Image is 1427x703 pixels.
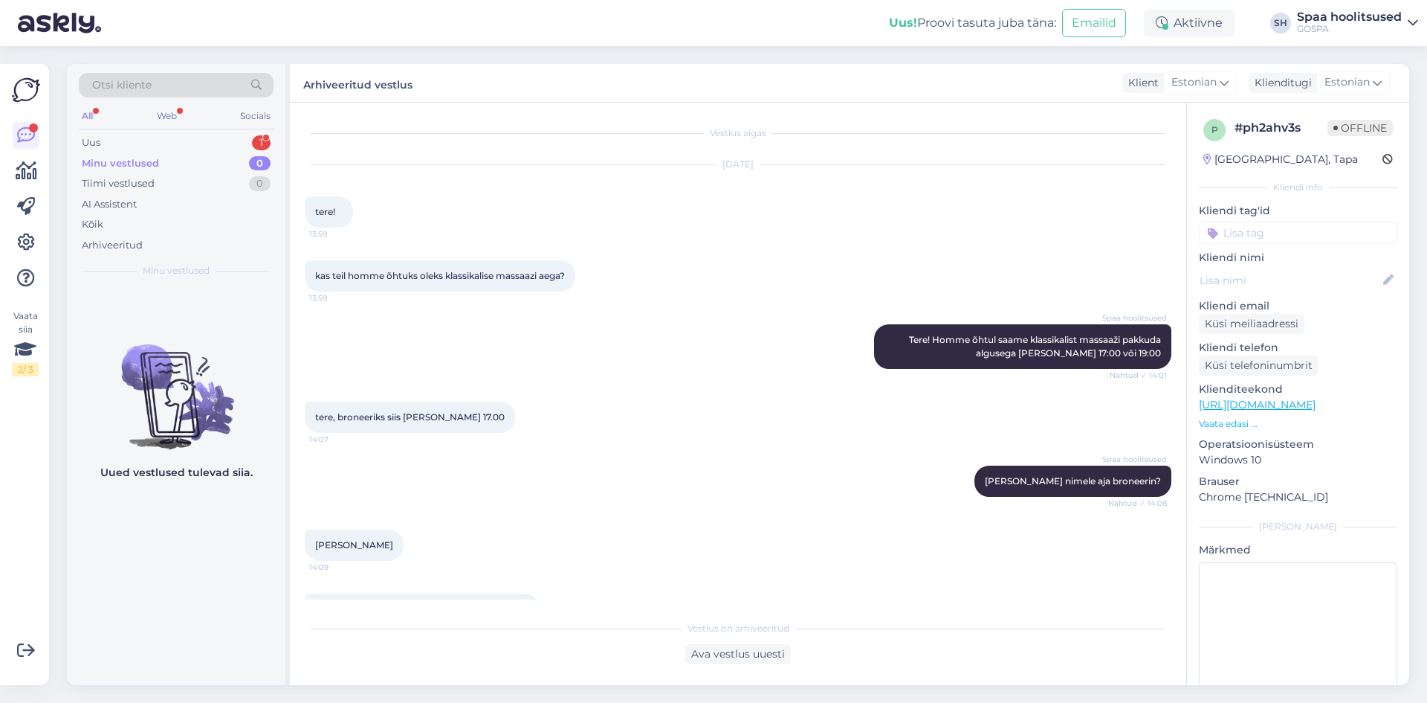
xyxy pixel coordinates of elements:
[1235,119,1327,137] div: # ph2ahv3s
[1199,250,1397,266] p: Kliendi nimi
[12,363,39,376] div: 2 / 3
[1324,74,1370,91] span: Estonian
[82,197,137,212] div: AI Assistent
[1102,454,1167,465] span: Spaa hoolitsused
[1327,120,1393,136] span: Offline
[309,434,365,445] span: 14:07
[1199,181,1397,194] div: Kliendi info
[1199,452,1397,468] p: Windows 10
[82,217,103,232] div: Kõik
[79,106,96,126] div: All
[1270,13,1291,33] div: SH
[1199,203,1397,219] p: Kliendi tag'id
[249,156,271,171] div: 0
[1200,272,1380,289] input: Lisa nimi
[1199,340,1397,356] p: Kliendi telefon
[1102,312,1167,324] span: Spaa hoolitsused
[889,14,1056,32] div: Proovi tasuta juba täna:
[82,238,143,253] div: Arhiveeritud
[1062,9,1126,37] button: Emailid
[1199,222,1397,244] input: Lisa tag
[889,16,917,30] b: Uus!
[237,106,274,126] div: Socials
[1249,75,1312,91] div: Klienditugi
[1122,75,1159,91] div: Klient
[315,206,335,217] span: tere!
[309,228,365,240] span: 13:59
[1199,489,1397,505] p: Chrome [TECHNICAL_ID]
[1297,23,1402,35] div: GOSPA
[1199,398,1316,411] a: [URL][DOMAIN_NAME]
[909,334,1163,359] span: Tere! Homme õhtul saame klassikalist massaaži pakkuda algusega [PERSON_NAME] 17:00 või 19:00
[12,76,40,104] img: Askly Logo
[1199,542,1397,558] p: Märkmed
[154,106,180,126] div: Web
[303,73,412,93] label: Arhiveeritud vestlus
[92,77,152,93] span: Otsi kliente
[1199,437,1397,452] p: Operatsioonisüsteem
[249,176,271,191] div: 0
[1199,474,1397,489] p: Brauser
[1203,152,1358,167] div: [GEOGRAPHIC_DATA], Tapa
[309,562,365,573] span: 14:09
[1199,520,1397,533] div: [PERSON_NAME]
[1144,10,1235,36] div: Aktiivne
[1199,298,1397,314] p: Kliendi email
[1211,124,1218,135] span: p
[1199,314,1304,334] div: Küsi meiliaadressi
[985,475,1161,487] span: [PERSON_NAME] nimele aja broneerin?
[100,465,253,481] p: Uued vestlused tulevad siia.
[1297,11,1402,23] div: Spaa hoolitsused
[309,292,365,304] span: 13:59
[82,176,155,191] div: Tiimi vestlused
[685,644,791,664] div: Ava vestlus uuesti
[82,135,100,150] div: Uus
[143,264,210,277] span: Minu vestlused
[1199,417,1397,431] p: Vaata edasi ...
[315,270,565,281] span: kas teil homme õhtuks oleks klassikalise massaazi aega?
[305,126,1171,140] div: Vestlus algas
[1199,382,1397,397] p: Klienditeekond
[12,309,39,376] div: Vaata siia
[82,156,159,171] div: Minu vestlused
[315,539,393,550] span: [PERSON_NAME]
[687,622,789,635] span: Vestlus on arhiveeritud
[1199,356,1318,376] div: Küsi telefoninumbrit
[305,158,1171,171] div: [DATE]
[1171,74,1217,91] span: Estonian
[1110,370,1167,381] span: Nähtud ✓ 14:01
[1108,498,1167,509] span: Nähtud ✓ 14:08
[252,135,271,150] div: 1
[67,318,285,452] img: No chats
[1297,11,1418,35] a: Spaa hoolitsusedGOSPA
[315,411,505,423] span: tere, broneeriks siis [PERSON_NAME] 17.00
